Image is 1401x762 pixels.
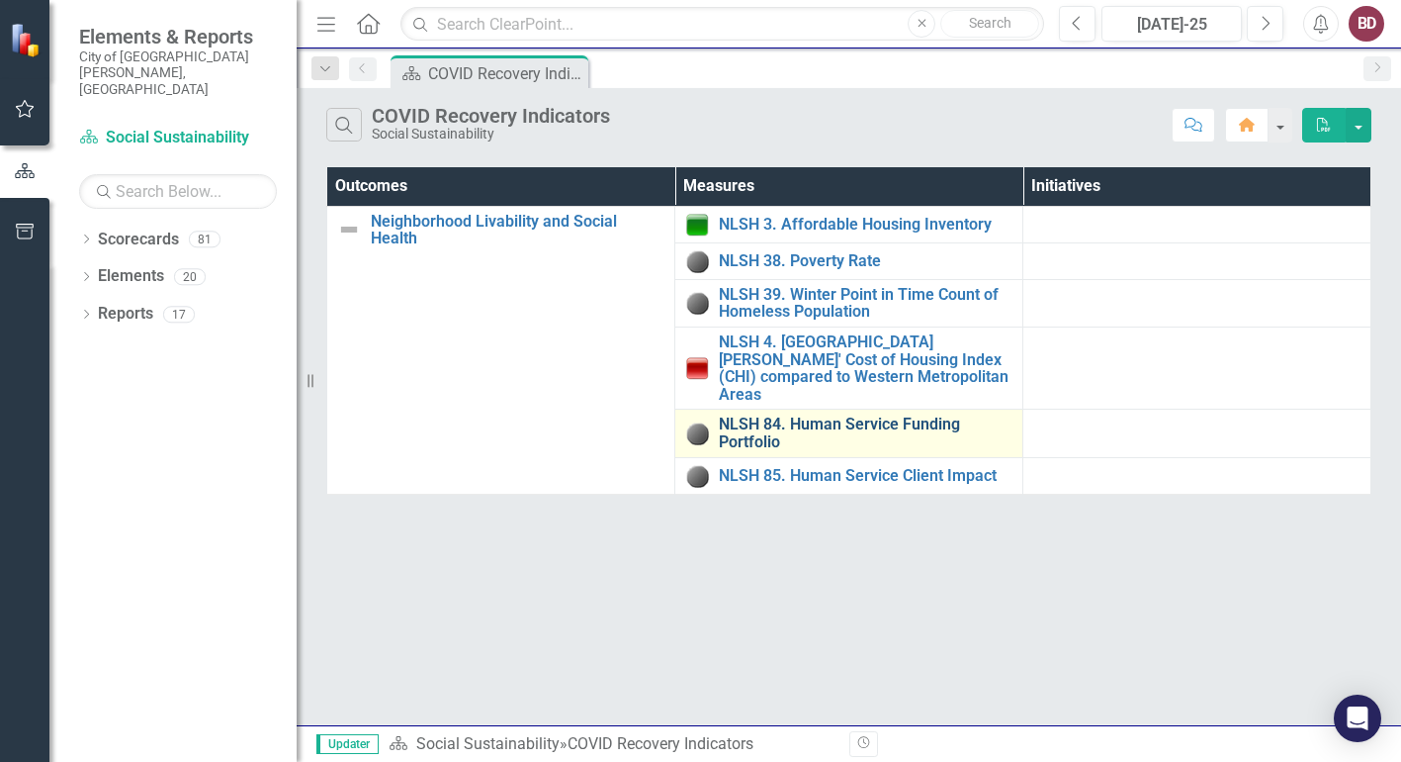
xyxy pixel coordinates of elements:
div: Social Sustainability [372,127,610,142]
div: » [389,733,834,756]
div: 17 [163,306,195,323]
span: Updater [316,734,379,754]
a: NLSH 3. Affordable Housing Inventory [719,216,1012,234]
span: Elements & Reports [79,25,277,48]
a: Neighborhood Livability and Social Health [371,213,664,247]
a: NLSH 4. [GEOGRAPHIC_DATA][PERSON_NAME]' Cost of Housing Index (CHI) compared to Western Metropoli... [719,333,1012,403]
a: NLSH 39. Winter Point in Time Count of Homeless Population [719,286,1012,321]
img: ClearPoint Strategy [10,23,44,57]
td: Double-Click to Edit Right Click for Context Menu [675,410,1023,457]
input: Search ClearPoint... [400,7,1044,42]
div: COVID Recovery Indicators [372,105,610,127]
button: [DATE]-25 [1101,6,1242,42]
div: COVID Recovery Indicators [428,61,583,86]
td: Double-Click to Edit Right Click for Context Menu [327,206,675,494]
td: Double-Click to Edit Right Click for Context Menu [675,328,1023,410]
img: Not Defined [337,218,361,241]
a: Reports [98,303,153,326]
div: 20 [174,268,206,285]
a: Scorecards [98,229,179,251]
td: Double-Click to Edit Right Click for Context Menu [675,279,1023,327]
img: No Information [685,291,709,315]
small: City of [GEOGRAPHIC_DATA][PERSON_NAME], [GEOGRAPHIC_DATA] [79,48,277,97]
img: Below Plan [685,356,709,380]
img: No Information [685,464,709,488]
td: Double-Click to Edit Right Click for Context Menu [675,242,1023,279]
a: Social Sustainability [416,734,560,753]
div: Open Intercom Messenger [1334,695,1381,742]
img: On Target [685,213,709,237]
input: Search Below... [79,174,277,209]
span: Search [969,15,1011,31]
img: No Information [685,422,709,445]
td: Double-Click to Edit Right Click for Context Menu [675,457,1023,494]
a: NLSH 85. Human Service Client Impact [719,467,1012,485]
a: Social Sustainability [79,127,277,149]
div: [DATE]-25 [1108,13,1235,37]
div: 81 [189,231,220,247]
a: NLSH 38. Poverty Rate [719,252,1012,270]
a: NLSH 84. Human Service Funding Portfolio [719,416,1012,450]
td: Double-Click to Edit Right Click for Context Menu [675,206,1023,242]
img: No Information [685,249,709,273]
div: COVID Recovery Indicators [568,734,753,753]
button: Search [940,10,1039,38]
button: BD [1349,6,1384,42]
a: Elements [98,265,164,288]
